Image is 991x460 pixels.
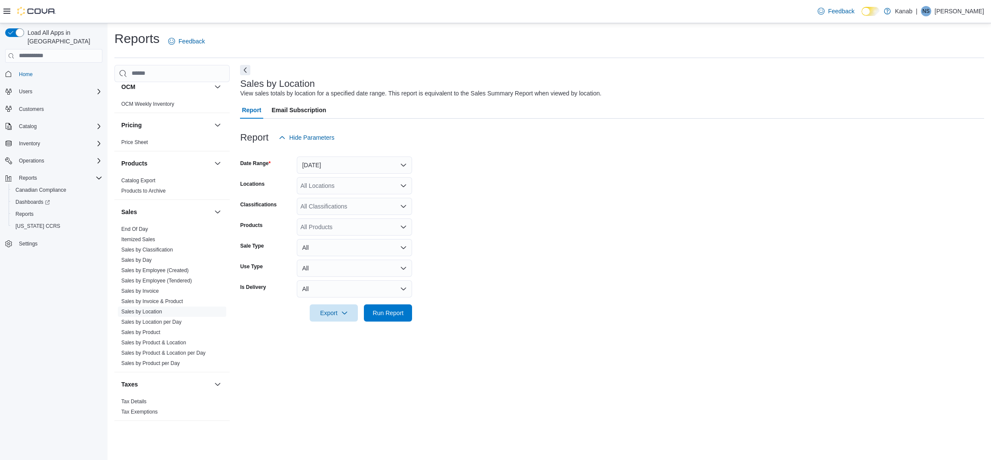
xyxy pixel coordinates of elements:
button: Reports [9,208,106,220]
button: Catalog [15,121,40,132]
a: Customers [15,104,47,114]
span: Settings [15,238,102,249]
button: Next [240,65,250,75]
a: Sales by Classification [121,247,173,253]
button: Settings [2,237,106,250]
span: Dashboards [15,199,50,205]
p: Kanab [895,6,912,16]
span: Feedback [828,7,854,15]
button: Pricing [121,121,211,129]
span: Sales by Invoice & Product [121,298,183,305]
button: [DATE] [297,156,412,174]
button: Open list of options [400,224,407,230]
input: Dark Mode [862,7,880,16]
span: Tax Details [121,398,147,405]
span: Users [19,88,32,95]
a: Sales by Day [121,257,152,263]
button: Products [121,159,211,168]
a: Sales by Location per Day [121,319,182,325]
button: OCM [121,83,211,91]
span: Sales by Product per Day [121,360,180,367]
label: Locations [240,181,265,187]
a: Tax Details [121,399,147,405]
h3: Products [121,159,148,168]
span: Home [15,69,102,80]
label: Date Range [240,160,271,167]
span: Sales by Location [121,308,162,315]
span: Reports [19,175,37,181]
div: Pricing [114,137,230,151]
nav: Complex example [5,64,102,273]
a: Sales by Product & Location [121,340,186,346]
button: Reports [15,173,40,183]
a: Sales by Invoice [121,288,159,294]
button: Products [212,158,223,169]
button: Pricing [212,120,223,130]
div: Taxes [114,396,230,420]
span: Sales by Invoice [121,288,159,294]
h3: Taxes [121,380,138,389]
button: All [297,260,412,277]
span: Canadian Compliance [12,185,102,195]
a: Feedback [165,33,208,50]
a: Sales by Employee (Created) [121,267,189,273]
a: Reports [12,209,37,219]
span: Customers [19,106,44,113]
button: Taxes [121,380,211,389]
h3: Pricing [121,121,142,129]
button: Customers [2,103,106,115]
button: Users [2,86,106,98]
a: Feedback [814,3,858,20]
span: Reports [15,211,34,218]
button: Export [310,304,358,322]
button: Open list of options [400,182,407,189]
span: End Of Day [121,226,148,233]
span: Canadian Compliance [15,187,66,193]
span: Settings [19,240,37,247]
a: Dashboards [12,197,53,207]
button: Taxes [212,379,223,389]
a: Sales by Location [121,309,162,315]
a: Products to Archive [121,188,166,194]
span: Load All Apps in [GEOGRAPHIC_DATA] [24,28,102,46]
div: Sales [114,224,230,372]
span: Catalog [15,121,102,132]
h3: Report [240,132,268,143]
a: Sales by Product [121,329,160,335]
span: Dashboards [12,197,102,207]
button: Catalog [2,120,106,132]
a: OCM Weekly Inventory [121,101,174,107]
span: Hide Parameters [289,133,334,142]
button: Canadian Compliance [9,184,106,196]
a: End Of Day [121,226,148,232]
label: Classifications [240,201,277,208]
div: Nima Soudi [921,6,931,16]
span: Catalog [19,123,37,130]
span: Export [315,304,353,322]
label: Is Delivery [240,284,266,291]
div: View sales totals by location for a specified date range. This report is equivalent to the Sales ... [240,89,601,98]
a: Settings [15,239,41,249]
span: Itemized Sales [121,236,155,243]
span: Run Report [373,309,404,317]
a: [US_STATE] CCRS [12,221,64,231]
button: [US_STATE] CCRS [9,220,106,232]
a: Dashboards [9,196,106,208]
a: Itemized Sales [121,236,155,242]
button: Reports [2,172,106,184]
span: [US_STATE] CCRS [15,223,60,230]
span: Tax Exemptions [121,408,158,415]
h1: Reports [114,30,160,47]
button: Home [2,68,106,80]
button: Run Report [364,304,412,322]
button: Operations [15,156,48,166]
img: Cova [17,7,56,15]
span: Sales by Day [121,257,152,264]
span: Sales by Employee (Tendered) [121,277,192,284]
h3: Sales by Location [240,79,315,89]
span: Sales by Product [121,329,160,336]
button: All [297,239,412,256]
button: Sales [121,208,211,216]
span: Sales by Product & Location per Day [121,350,206,356]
